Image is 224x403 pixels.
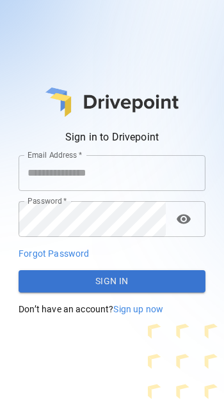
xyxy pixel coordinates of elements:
[176,211,191,227] span: visibility
[28,195,67,206] label: Password
[19,303,205,316] p: Don’t have an account?
[28,149,82,160] label: Email Address
[19,248,89,259] span: Forgot Password
[19,270,205,293] button: Sign In
[45,87,178,117] img: main logo
[113,304,163,314] span: Sign up now
[19,130,205,145] p: Sign in to Drivepoint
